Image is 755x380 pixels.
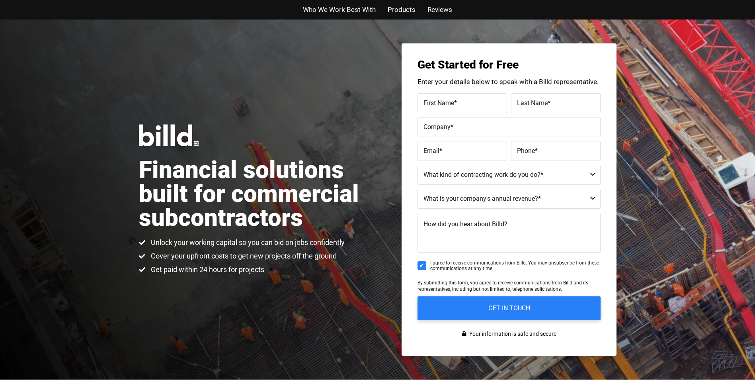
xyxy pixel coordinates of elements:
[423,99,454,106] span: First Name
[423,220,507,228] span: How did you hear about Billd?
[423,147,439,154] span: Email
[149,238,345,247] span: Unlock your working capital so you can bid on jobs confidently
[430,260,601,272] span: I agree to receive communications from Billd. You may unsubscribe from these communications at an...
[517,99,548,106] span: Last Name
[149,251,337,261] span: Cover your upfront costs to get new projects off the ground
[427,4,452,16] a: Reviews
[139,158,378,230] h1: Financial solutions built for commercial subcontractors
[467,328,556,340] span: Your information is safe and secure
[149,265,264,274] span: Get paid within 24 hours for projects
[423,123,451,130] span: Company
[417,261,426,270] input: I agree to receive communications from Billd. You may unsubscribe from these communications at an...
[517,147,535,154] span: Phone
[417,59,601,71] h3: Get Started for Free
[417,296,601,320] input: GET IN TOUCH
[388,4,416,16] a: Products
[303,4,376,16] a: Who We Work Best With
[417,78,601,85] p: Enter your details below to speak with a Billd representative.
[417,280,588,292] span: By submitting this form, you agree to receive communications from Billd and its representatives, ...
